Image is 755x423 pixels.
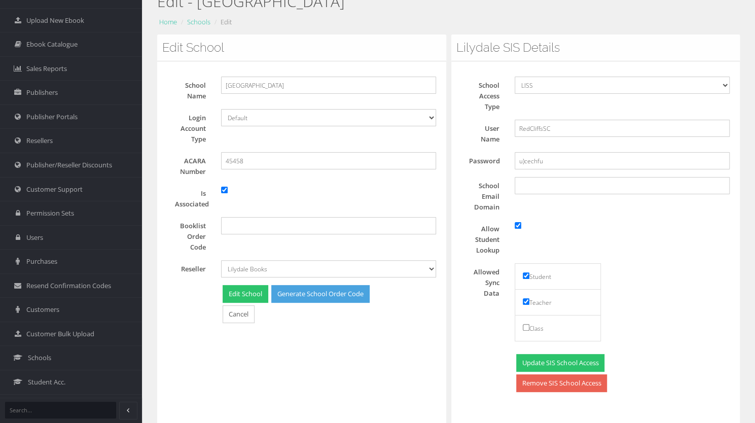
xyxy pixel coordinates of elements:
button: Update SIS School Access [516,354,604,372]
span: Sales Reports [26,64,67,74]
a: Home [159,17,177,26]
h3: Edit School [162,41,441,54]
label: Password [461,152,508,166]
label: Login Account Type [167,109,213,145]
label: School Access Type [461,77,508,112]
h3: Lilydale SIS Details [456,41,735,54]
span: Ebook Catalogue [26,40,78,49]
span: Student Acc. [28,377,65,387]
span: Customers [26,305,59,314]
span: Resellers [26,136,53,146]
label: User Name [461,120,508,145]
span: Upload New Ebook [26,16,84,25]
span: Permission Sets [26,208,74,218]
input: Search... [5,402,116,418]
label: Booklist Order Code [167,217,213,253]
label: Allow Student Lookup [461,220,508,256]
a: Cancel [223,305,255,323]
li: Edit [212,17,232,27]
span: Purchases [26,257,57,266]
span: Resend Confirmation Codes [26,281,111,291]
span: Customer Bulk Upload [26,329,94,339]
span: Schools [28,353,51,363]
button: Edit School [223,285,268,303]
span: Publishers [26,88,58,97]
span: Users [26,233,43,242]
label: Allowed Sync Data [461,263,508,299]
span: Publisher/Reseller Discounts [26,160,112,170]
label: Is Associated [167,185,213,209]
label: School Name [167,77,213,101]
a: Generate School Order Code [271,285,370,303]
span: Customer Support [26,185,83,194]
li: Student [515,263,601,290]
label: School Email Domain [461,177,508,213]
span: Publisher Portals [26,112,78,122]
a: Schools [187,17,210,26]
li: Teacher [515,289,601,315]
li: Class [515,315,601,341]
label: Reseller [167,260,213,274]
a: Remove SIS School Access [516,374,607,392]
label: ACARA Number [167,152,213,177]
